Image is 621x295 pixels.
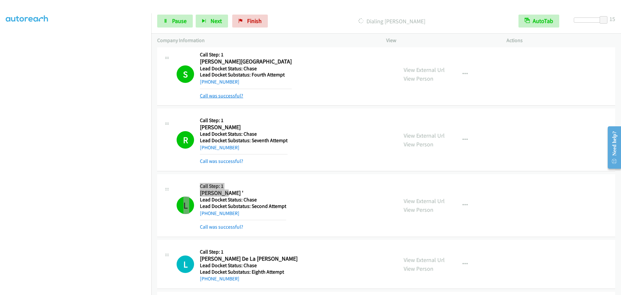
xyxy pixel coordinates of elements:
[200,203,286,210] h5: Lead Docket Substatus: Second Attempt
[200,124,288,131] h2: [PERSON_NAME]
[200,269,298,275] h5: Lead Docket Substatus: Eighth Attempt
[200,197,286,203] h5: Lead Docket Status: Chase
[609,15,615,23] div: 15
[200,51,292,58] h5: Call Step: 1
[200,210,239,216] a: [PHONE_NUMBER]
[200,249,298,255] h5: Call Step: 1
[200,93,243,99] a: Call was successful?
[177,65,194,83] h1: S
[200,131,288,137] h5: Lead Docket Status: Chase
[200,158,243,164] a: Call was successful?
[200,276,239,282] a: [PHONE_NUMBER]
[404,75,433,82] a: View Person
[200,224,243,230] a: Call was successful?
[200,117,288,124] h5: Call Step: 1
[404,197,445,205] a: View External Url
[211,17,222,25] span: Next
[277,17,507,26] p: Dialing [PERSON_NAME]
[172,17,187,25] span: Pause
[386,37,495,44] p: View
[200,255,298,263] h2: [PERSON_NAME] De La [PERSON_NAME]
[200,79,239,85] a: [PHONE_NUMBER]
[404,206,433,213] a: View Person
[157,37,375,44] p: Company Information
[177,255,194,273] h1: L
[196,15,228,28] button: Next
[200,137,288,144] h5: Lead Docket Substatus: Seventh Attempt
[200,262,298,269] h5: Lead Docket Status: Chase
[404,265,433,272] a: View Person
[177,197,194,214] h1: L
[404,256,445,264] a: View External Url
[157,15,193,28] a: Pause
[200,58,292,65] h2: [PERSON_NAME][GEOGRAPHIC_DATA]
[232,15,268,28] a: Finish
[404,66,445,74] a: View External Url
[200,189,286,197] h2: [PERSON_NAME] '
[200,72,292,78] h5: Lead Docket Substatus: Fourth Attempt
[247,17,262,25] span: Finish
[518,15,559,28] button: AutoTab
[507,37,615,44] p: Actions
[404,141,433,148] a: View Person
[200,144,239,151] a: [PHONE_NUMBER]
[404,132,445,139] a: View External Url
[200,183,286,189] h5: Call Step: 1
[200,65,292,72] h5: Lead Docket Status: Chase
[177,131,194,149] h1: R
[602,122,621,173] iframe: Resource Center
[177,255,194,273] div: The call is yet to be attempted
